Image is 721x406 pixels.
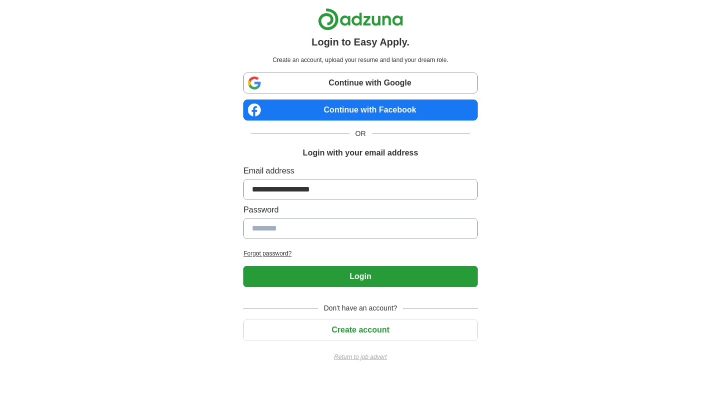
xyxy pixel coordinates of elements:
[303,147,418,159] h1: Login with your email address
[318,303,404,313] span: Don't have an account?
[243,165,477,177] label: Email address
[245,55,475,64] p: Create an account, upload your resume and land your dream role.
[243,204,477,216] label: Password
[243,325,477,334] a: Create account
[243,99,477,120] a: Continue with Facebook
[243,319,477,340] button: Create account
[243,352,477,361] a: Return to job advert
[243,249,477,258] a: Forgot password?
[311,34,410,49] h1: Login to Easy Apply.
[318,8,403,30] img: Adzuna logo
[243,266,477,287] button: Login
[349,128,372,139] span: OR
[243,72,477,93] a: Continue with Google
